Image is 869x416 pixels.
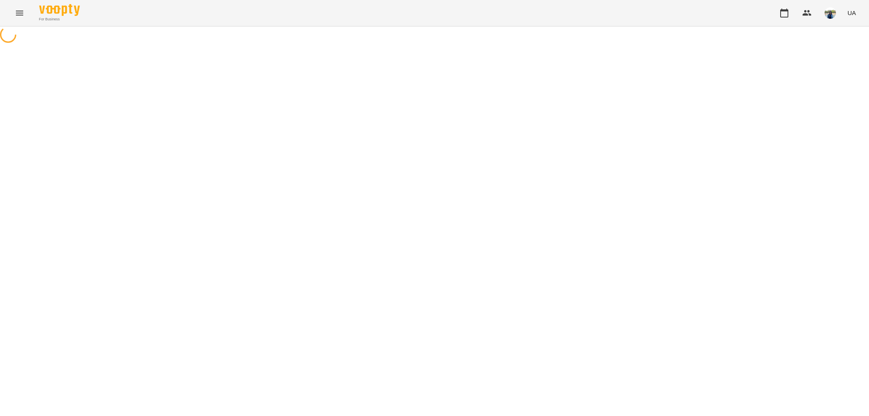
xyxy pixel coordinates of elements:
button: Menu [10,3,29,23]
span: UA [847,9,856,17]
button: UA [844,5,859,20]
span: For Business [39,17,80,22]
img: 79bf113477beb734b35379532aeced2e.jpg [825,7,836,19]
img: Voopty Logo [39,4,80,16]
